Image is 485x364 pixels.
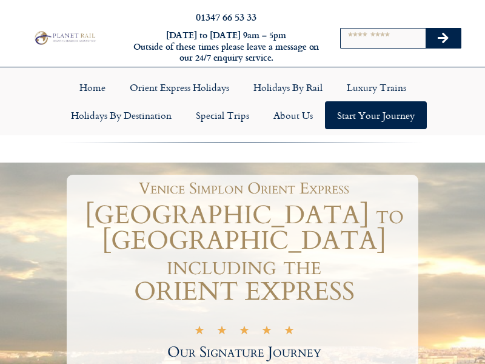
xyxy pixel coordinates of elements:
a: Orient Express Holidays [118,73,241,101]
a: 01347 66 53 33 [196,10,256,24]
div: 5/5 [194,325,295,338]
i: ★ [284,326,295,338]
a: Holidays by Destination [59,101,184,129]
i: ★ [194,326,205,338]
i: ★ [261,326,272,338]
button: Search [426,29,461,48]
a: Special Trips [184,101,261,129]
h1: Venice Simplon Orient Express [76,181,412,197]
i: ★ [216,326,227,338]
h1: [GEOGRAPHIC_DATA] to [GEOGRAPHIC_DATA] including the ORIENT EXPRESS [70,203,418,305]
nav: Menu [6,73,479,129]
h6: [DATE] to [DATE] 9am – 5pm Outside of these times please leave a message on our 24/7 enquiry serv... [132,30,320,64]
img: Planet Rail Train Holidays Logo [32,30,97,45]
i: ★ [239,326,250,338]
h2: Our Signature Journey [70,345,418,360]
a: About Us [261,101,325,129]
a: Home [67,73,118,101]
a: Holidays by Rail [241,73,335,101]
a: Luxury Trains [335,73,418,101]
a: Start your Journey [325,101,427,129]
